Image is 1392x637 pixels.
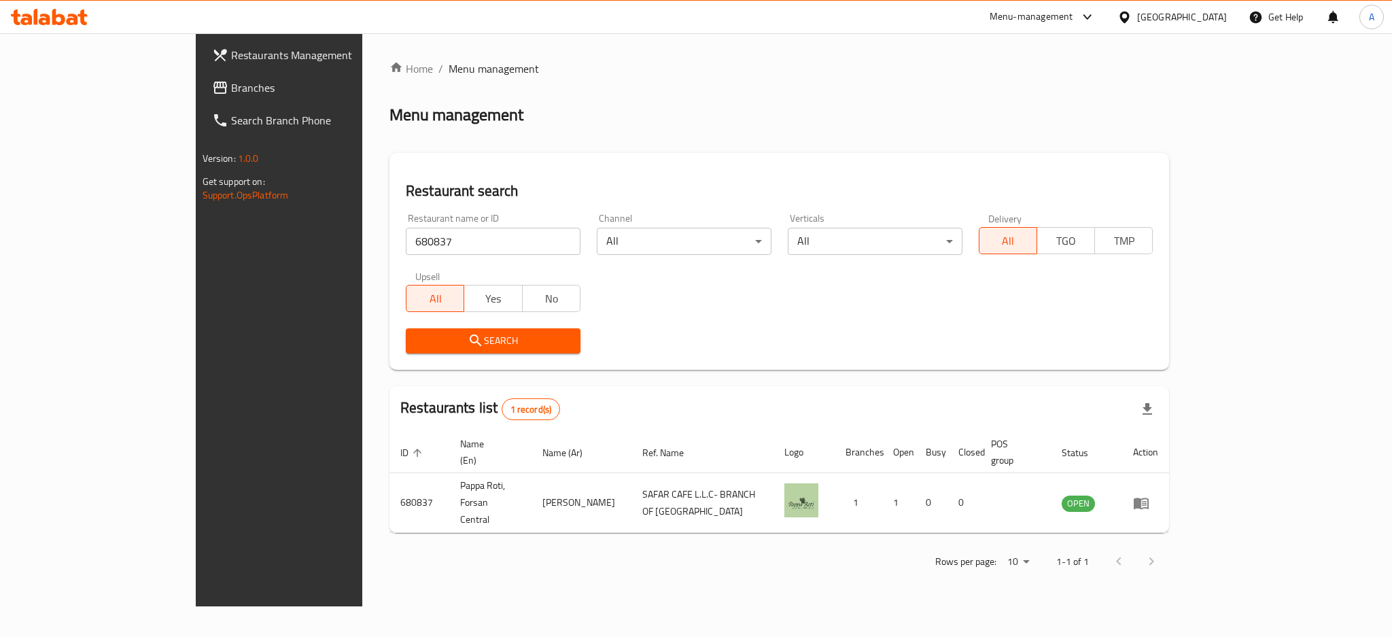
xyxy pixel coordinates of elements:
h2: Restaurant search [406,181,1153,201]
span: Name (En) [460,436,515,468]
span: TMP [1100,231,1147,251]
a: Branches [201,71,428,104]
h2: Restaurants list [400,398,560,420]
label: Delivery [988,213,1022,223]
div: Menu [1133,495,1158,511]
button: TMP [1094,227,1153,254]
span: Branches [231,80,417,96]
label: Upsell [415,271,440,281]
th: Closed [947,432,980,473]
div: All [788,228,962,255]
div: OPEN [1062,496,1095,512]
span: Get support on: [203,173,265,190]
p: Rows per page: [935,553,996,570]
span: Restaurants Management [231,47,417,63]
td: SAFAR CAFE L.L.C- BRANCH OF [GEOGRAPHIC_DATA] [631,473,773,533]
button: All [406,285,464,312]
span: Version: [203,150,236,167]
span: All [985,231,1032,251]
span: All [412,289,459,309]
span: Ref. Name [642,445,701,461]
th: Open [882,432,915,473]
span: ID [400,445,426,461]
td: Pappa Roti, Forsan Central [449,473,532,533]
input: Search for restaurant name or ID.. [406,228,580,255]
button: Search [406,328,580,354]
span: POS group [991,436,1035,468]
li: / [438,61,443,77]
td: [PERSON_NAME] [532,473,631,533]
th: Branches [835,432,882,473]
th: Action [1122,432,1169,473]
div: Export file [1131,393,1164,426]
span: Name (Ar) [542,445,600,461]
span: Status [1062,445,1106,461]
a: Search Branch Phone [201,104,428,137]
td: 0 [915,473,947,533]
span: A [1369,10,1374,24]
span: 1 record(s) [502,403,560,416]
div: [GEOGRAPHIC_DATA] [1137,10,1227,24]
p: 1-1 of 1 [1056,553,1089,570]
span: Menu management [449,61,539,77]
img: Pappa Roti, Forsan Central [784,483,818,517]
button: All [979,227,1037,254]
span: 1.0.0 [238,150,259,167]
span: Yes [470,289,517,309]
div: Rows per page: [1002,552,1034,572]
button: TGO [1037,227,1095,254]
span: Search [417,332,570,349]
div: All [597,228,771,255]
div: Total records count [502,398,561,420]
button: No [522,285,580,312]
button: Yes [464,285,522,312]
div: Menu-management [990,9,1073,25]
td: 1 [882,473,915,533]
span: Search Branch Phone [231,112,417,128]
a: Support.OpsPlatform [203,186,289,204]
span: No [528,289,575,309]
th: Logo [773,432,835,473]
th: Busy [915,432,947,473]
td: 1 [835,473,882,533]
span: OPEN [1062,496,1095,511]
span: TGO [1043,231,1090,251]
table: enhanced table [389,432,1169,533]
nav: breadcrumb [389,61,1169,77]
td: 0 [947,473,980,533]
h2: Menu management [389,104,523,126]
a: Restaurants Management [201,39,428,71]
